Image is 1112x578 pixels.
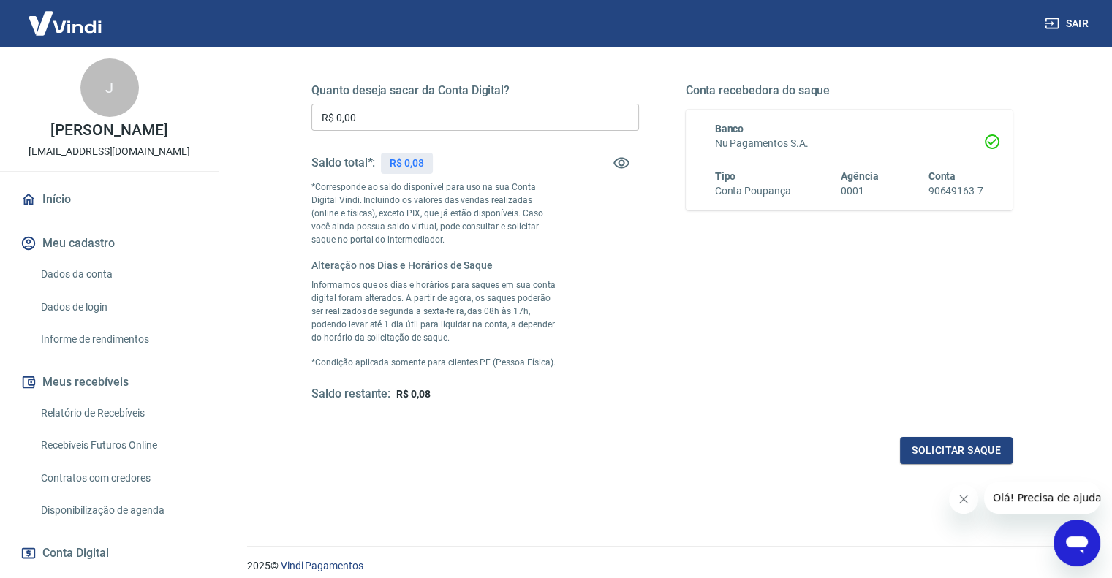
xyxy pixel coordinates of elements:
iframe: Fechar mensagem [949,484,978,514]
span: Agência [841,170,879,182]
a: Vindi Pagamentos [281,560,363,571]
iframe: Mensagem da empresa [984,482,1100,514]
h6: Alteração nos Dias e Horários de Saque [311,258,557,273]
h5: Saldo total*: [311,156,375,170]
span: Tipo [715,170,736,182]
button: Meu cadastro [18,227,201,259]
button: Solicitar saque [900,437,1013,464]
p: Informamos que os dias e horários para saques em sua conta digital foram alterados. A partir de a... [311,278,557,344]
p: [PERSON_NAME] [50,123,167,138]
h6: 0001 [841,183,879,199]
h5: Saldo restante: [311,387,390,402]
h6: Conta Poupança [715,183,791,199]
span: R$ 0,08 [396,388,431,400]
span: Olá! Precisa de ajuda? [9,10,123,22]
a: Relatório de Recebíveis [35,398,201,428]
button: Meus recebíveis [18,366,201,398]
p: *Condição aplicada somente para clientes PF (Pessoa Física). [311,356,557,369]
img: Vindi [18,1,113,45]
p: 2025 © [247,558,1077,574]
h6: Nu Pagamentos S.A. [715,136,984,151]
span: Conta [928,170,956,182]
a: Dados da conta [35,259,201,289]
a: Disponibilização de agenda [35,495,201,525]
a: Início [18,183,201,216]
h5: Conta recebedora do saque [686,83,1013,98]
a: Recebíveis Futuros Online [35,430,201,460]
a: Dados de login [35,292,201,322]
a: Contratos com credores [35,463,201,493]
h5: Quanto deseja sacar da Conta Digital? [311,83,639,98]
button: Sair [1042,10,1094,37]
button: Conta Digital [18,537,201,569]
iframe: Botão para abrir a janela de mensagens [1054,520,1100,566]
p: [EMAIL_ADDRESS][DOMAIN_NAME] [29,144,190,159]
p: *Corresponde ao saldo disponível para uso na sua Conta Digital Vindi. Incluindo os valores das ve... [311,180,557,246]
p: R$ 0,08 [390,156,424,171]
div: J [80,58,139,117]
h6: 90649163-7 [928,183,983,199]
span: Banco [715,123,744,134]
a: Informe de rendimentos [35,324,201,354]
